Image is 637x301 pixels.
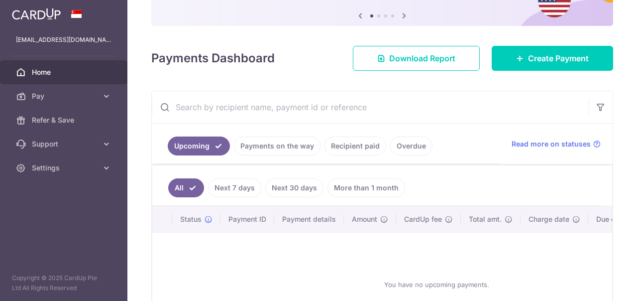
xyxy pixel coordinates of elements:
[528,52,589,64] span: Create Payment
[469,214,502,224] span: Total amt.
[596,214,626,224] span: Due date
[220,206,274,232] th: Payment ID
[12,8,61,20] img: CardUp
[32,91,98,101] span: Pay
[327,178,405,197] a: More than 1 month
[16,35,111,45] p: [EMAIL_ADDRESS][DOMAIN_NAME]
[32,139,98,149] span: Support
[208,178,261,197] a: Next 7 days
[265,178,323,197] a: Next 30 days
[274,206,344,232] th: Payment details
[32,67,98,77] span: Home
[23,7,43,16] span: Help
[151,49,275,67] h4: Payments Dashboard
[352,214,377,224] span: Amount
[512,139,601,149] a: Read more on statuses
[180,214,202,224] span: Status
[324,137,386,155] a: Recipient paid
[152,91,589,123] input: Search by recipient name, payment id or reference
[353,46,480,71] a: Download Report
[32,115,98,125] span: Refer & Save
[168,178,204,197] a: All
[512,139,591,149] span: Read more on statuses
[32,163,98,173] span: Settings
[390,137,432,155] a: Overdue
[404,214,442,224] span: CardUp fee
[492,46,613,71] a: Create Payment
[168,137,230,155] a: Upcoming
[234,137,320,155] a: Payments on the way
[389,52,455,64] span: Download Report
[529,214,569,224] span: Charge date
